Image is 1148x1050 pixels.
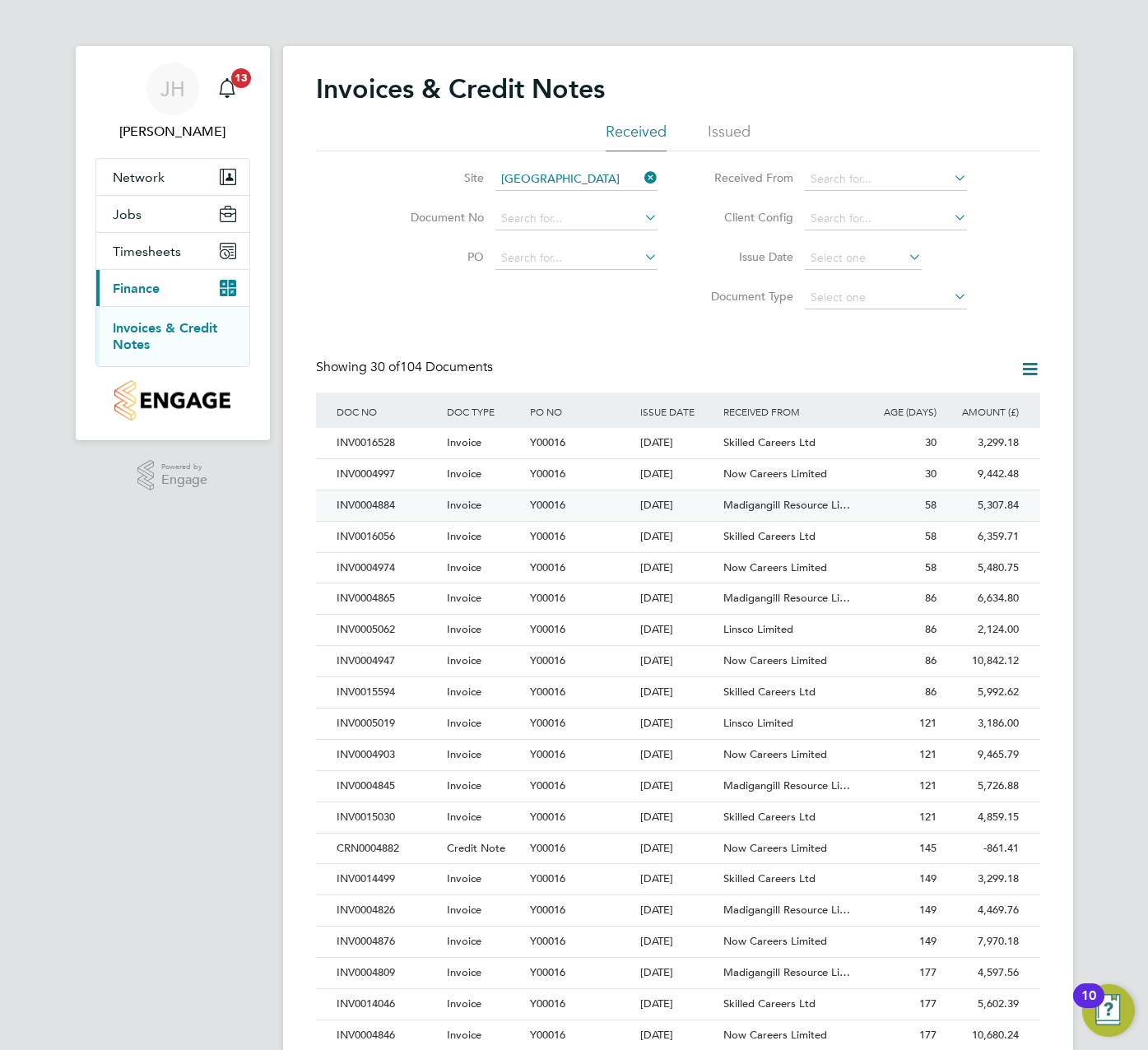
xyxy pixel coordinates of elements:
[636,771,719,801] div: [DATE]
[805,286,967,309] input: Select one
[447,529,481,543] span: Invoice
[941,490,1024,521] div: 5,307.84
[723,435,816,449] span: Skilled Careers Ltd
[495,207,658,230] input: Search for...
[723,965,850,979] span: Madigangill Resource Li…
[941,522,1024,552] div: 6,359.71
[636,677,719,708] div: [DATE]
[370,359,493,375] span: 104 Documents
[636,615,719,645] div: [DATE]
[96,196,249,232] button: Jobs
[447,934,481,948] span: Invoice
[530,716,565,730] span: Y00016
[447,903,481,917] span: Invoice
[723,498,850,512] span: Madigangill Resource Li…
[723,810,816,824] span: Skilled Careers Ltd
[606,122,667,151] li: Received
[389,210,484,225] label: Document No
[723,871,816,885] span: Skilled Careers Ltd
[530,747,565,761] span: Y00016
[113,320,217,352] a: Invoices & Credit Notes
[447,965,481,979] span: Invoice
[526,393,636,430] div: PO NO
[137,460,207,491] a: Powered byEngage
[530,467,565,481] span: Y00016
[723,716,793,730] span: Linsco Limited
[805,247,922,270] input: Select one
[530,841,565,855] span: Y00016
[211,63,244,115] a: 13
[95,63,250,142] a: JH[PERSON_NAME]
[530,965,565,979] span: Y00016
[941,646,1024,676] div: 10,842.12
[95,380,250,420] a: Go to home page
[447,467,481,481] span: Invoice
[316,359,496,376] div: Showing
[925,591,937,605] span: 86
[636,802,719,833] div: [DATE]
[389,249,484,264] label: PO
[699,249,793,264] label: Issue Date
[530,529,565,543] span: Y00016
[636,989,719,1020] div: [DATE]
[447,810,481,824] span: Invoice
[925,653,937,667] span: 86
[530,1028,565,1042] span: Y00016
[636,553,719,583] div: [DATE]
[447,685,481,699] span: Invoice
[699,210,793,225] label: Client Config
[723,529,816,543] span: Skilled Careers Ltd
[941,927,1024,957] div: 7,970.18
[447,591,481,605] span: Invoice
[919,965,937,979] span: 177
[76,46,270,440] nav: Main navigation
[919,747,937,761] span: 121
[447,871,481,885] span: Invoice
[332,583,443,614] div: INV0004865
[941,864,1024,894] div: 3,299.18
[332,709,443,739] div: INV0005019
[332,895,443,926] div: INV0004826
[805,207,967,230] input: Search for...
[95,122,250,142] span: Joel Hollinshead
[447,560,481,574] span: Invoice
[447,498,481,512] span: Invoice
[636,834,719,864] div: [DATE]
[231,68,251,88] span: 13
[332,393,443,430] div: DOC NO
[96,159,249,195] button: Network
[447,997,481,1011] span: Invoice
[96,233,249,269] button: Timesheets
[636,646,719,676] div: [DATE]
[161,473,207,487] span: Engage
[636,895,719,926] div: [DATE]
[530,810,565,824] span: Y00016
[919,903,937,917] span: 149
[941,958,1024,988] div: 4,597.56
[925,467,937,481] span: 30
[530,498,565,512] span: Y00016
[447,622,481,636] span: Invoice
[858,393,941,430] div: AGE (DAYS)
[447,841,505,855] span: Credit Note
[530,871,565,885] span: Y00016
[699,170,793,185] label: Received From
[332,553,443,583] div: INV0004974
[636,927,719,957] div: [DATE]
[723,747,827,761] span: Now Careers Limited
[96,270,249,306] button: Finance
[530,934,565,948] span: Y00016
[723,778,850,792] span: Madigangill Resource Li…
[636,958,719,988] div: [DATE]
[723,622,793,636] span: Linsco Limited
[941,740,1024,770] div: 9,465.79
[941,553,1024,583] div: 5,480.75
[530,685,565,699] span: Y00016
[636,393,719,430] div: ISSUE DATE
[941,895,1024,926] div: 4,469.76
[723,467,827,481] span: Now Careers Limited
[723,903,850,917] span: Madigangill Resource Li…
[332,490,443,521] div: INV0004884
[332,646,443,676] div: INV0004947
[447,716,481,730] span: Invoice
